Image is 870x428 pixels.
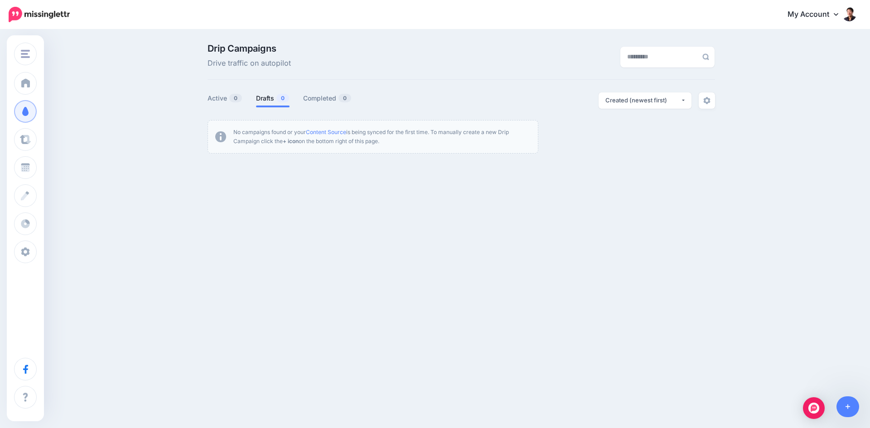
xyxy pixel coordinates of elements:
img: menu.png [21,50,30,58]
img: Missinglettr [9,7,70,22]
span: 0 [338,94,351,102]
b: + icon [283,138,299,144]
span: Drip Campaigns [208,44,291,53]
img: info-circle-grey.png [215,131,226,142]
a: Content Source [306,129,346,135]
p: No campaigns found or your is being synced for the first time. To manually create a new Drip Camp... [233,128,531,146]
span: 0 [276,94,289,102]
div: Created (newest first) [605,96,681,105]
a: Completed0 [303,93,352,104]
a: Drafts0 [256,93,290,104]
a: My Account [778,4,856,26]
div: Open Intercom Messenger [803,397,825,419]
a: Active0 [208,93,242,104]
button: Created (newest first) [599,92,691,109]
img: search-grey-6.png [702,53,709,60]
img: settings-grey.png [703,97,710,104]
span: Drive traffic on autopilot [208,58,291,69]
span: 0 [229,94,242,102]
